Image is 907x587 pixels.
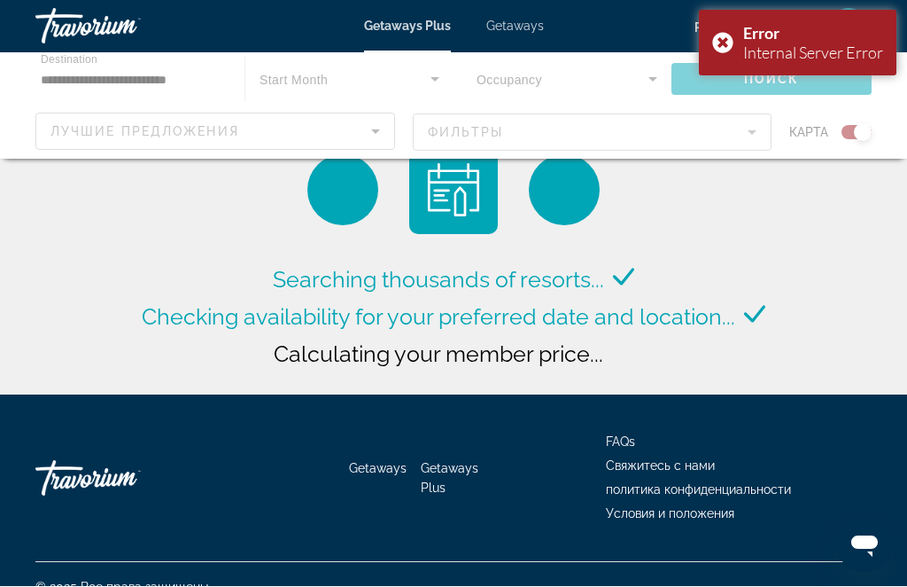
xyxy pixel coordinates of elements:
[826,8,872,45] button: User Menu
[836,516,893,573] iframe: Button to launch messaging window
[606,435,635,450] a: FAQs
[142,304,735,331] span: Checking availability for your preferred date and location...
[606,483,791,497] a: политика конфиденциальности
[743,24,883,43] div: Error
[421,462,478,496] a: Getaways Plus
[606,459,715,474] a: Свяжитесь с нами
[274,341,603,368] span: Calculating your member price...
[743,43,883,63] div: Internal Server Error
[486,20,544,34] a: Getaways
[364,20,451,34] a: Getaways Plus
[694,21,712,35] span: ru
[349,462,407,476] a: Getaways
[694,15,729,41] button: Change language
[35,4,213,50] a: Travorium
[35,452,213,505] a: Travorium
[606,507,734,521] a: Условия и положения
[273,267,604,293] span: Searching thousands of resorts...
